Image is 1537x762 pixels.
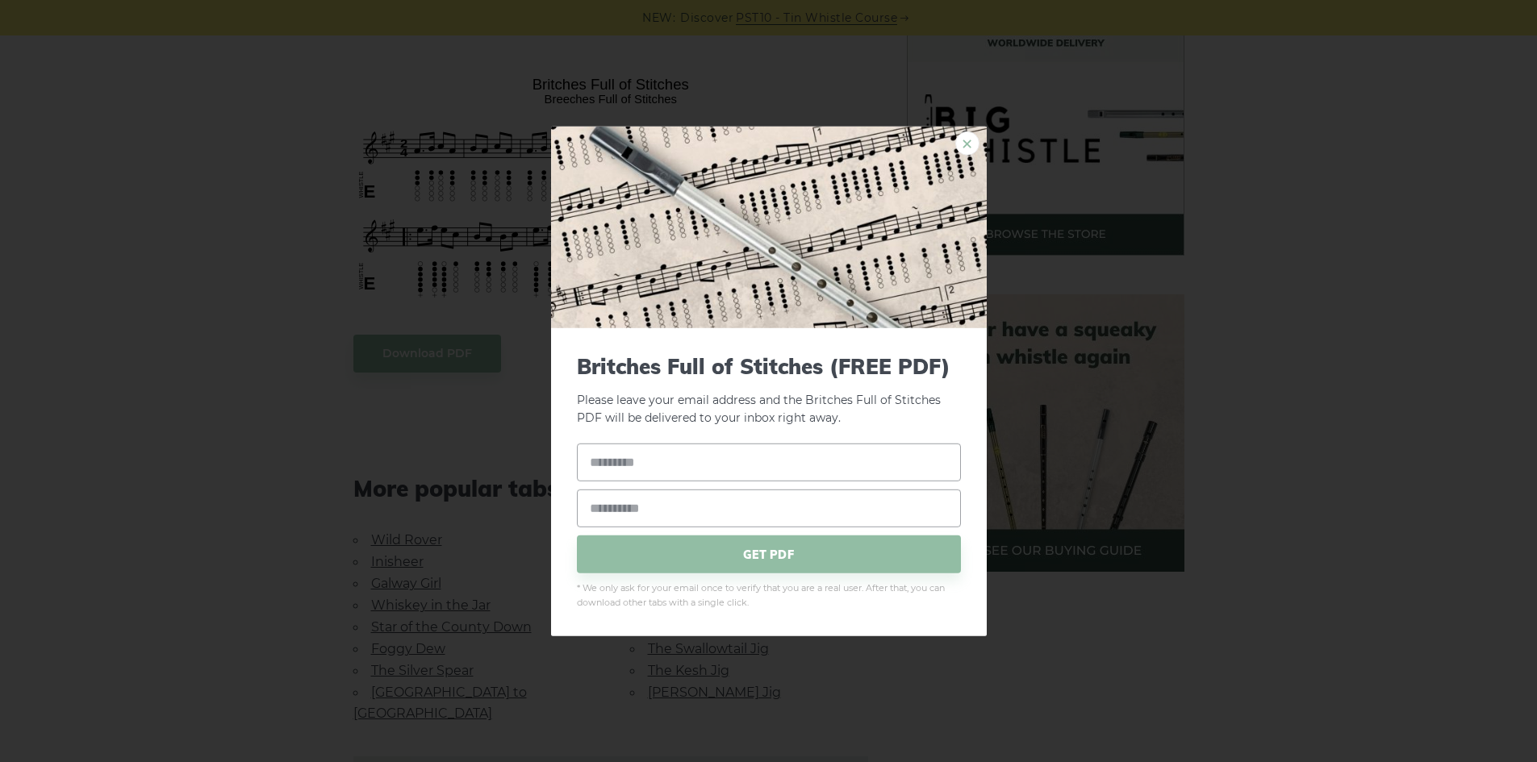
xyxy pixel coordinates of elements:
img: Tin Whistle Tab Preview [551,126,987,327]
a: × [955,131,979,155]
span: Britches Full of Stitches (FREE PDF) [577,353,961,378]
span: GET PDF [577,535,961,573]
p: Please leave your email address and the Britches Full of Stitches PDF will be delivered to your i... [577,353,961,427]
span: * We only ask for your email once to verify that you are a real user. After that, you can downloa... [577,581,961,610]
